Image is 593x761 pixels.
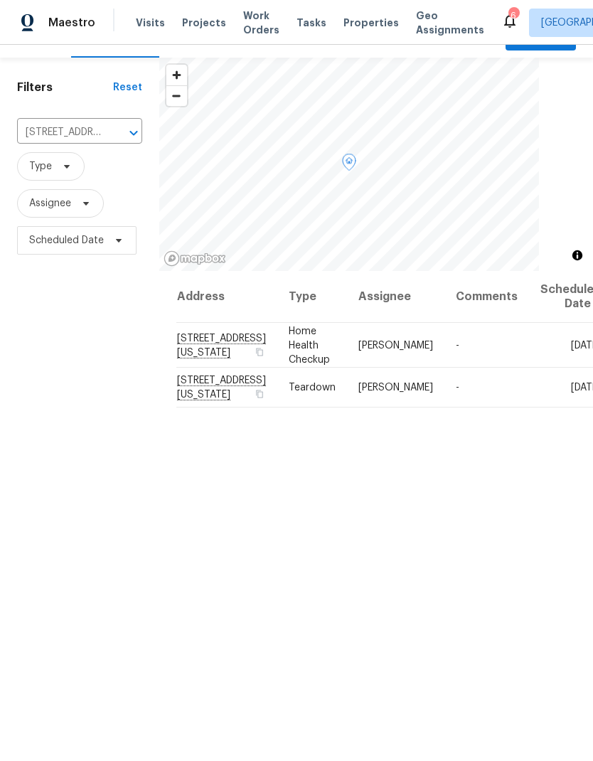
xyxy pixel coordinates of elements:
[569,247,586,264] button: Toggle attribution
[508,9,518,23] div: 6
[166,85,187,106] button: Zoom out
[347,271,444,323] th: Assignee
[342,154,356,176] div: Map marker
[243,9,279,37] span: Work Orders
[48,16,95,30] span: Maestro
[159,58,539,271] canvas: Map
[17,80,113,95] h1: Filters
[253,388,266,400] button: Copy Address
[29,159,52,174] span: Type
[416,9,484,37] span: Geo Assignments
[289,383,336,393] span: Teardown
[17,122,102,144] input: Search for an address...
[456,340,459,350] span: -
[113,80,142,95] div: Reset
[29,196,71,211] span: Assignee
[182,16,226,30] span: Projects
[444,271,529,323] th: Comments
[296,18,326,28] span: Tasks
[358,340,433,350] span: [PERSON_NAME]
[124,123,144,143] button: Open
[277,271,347,323] th: Type
[164,250,226,267] a: Mapbox homepage
[343,16,399,30] span: Properties
[358,383,433,393] span: [PERSON_NAME]
[166,86,187,106] span: Zoom out
[136,16,165,30] span: Visits
[166,65,187,85] button: Zoom in
[176,271,277,323] th: Address
[456,383,459,393] span: -
[289,326,330,364] span: Home Health Checkup
[253,345,266,358] button: Copy Address
[29,233,104,248] span: Scheduled Date
[573,248,582,263] span: Toggle attribution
